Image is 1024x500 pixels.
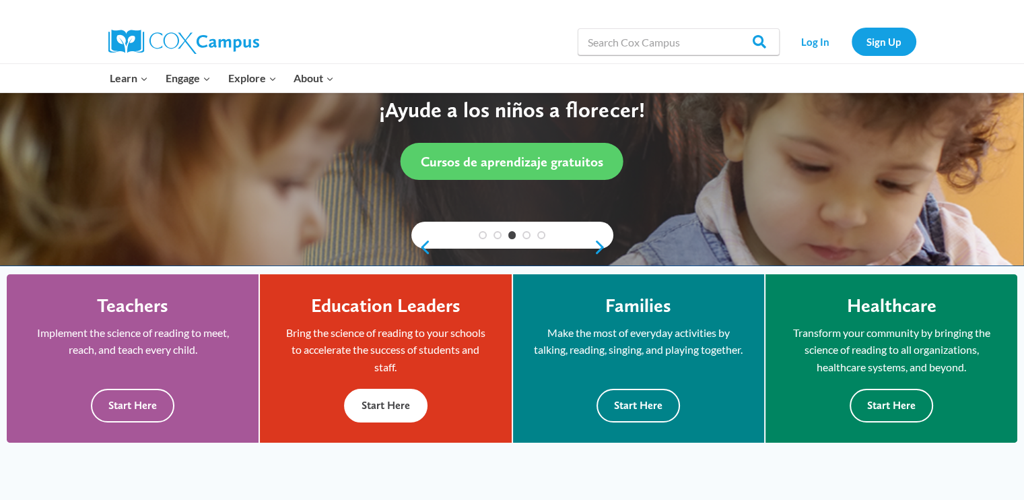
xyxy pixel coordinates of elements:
a: Sign Up [852,28,916,55]
button: Start Here [596,389,680,422]
a: Education Leaders Bring the science of reading to your schools to accelerate the success of stude... [260,274,511,443]
span: Cursos de aprendizaje gratuitos [421,154,603,170]
input: Search Cox Campus [578,28,780,55]
button: Start Here [344,389,428,422]
p: Make the most of everyday activities by talking, reading, singing, and playing together. [533,324,744,358]
h4: Teachers [97,294,168,317]
p: Bring the science of reading to your schools to accelerate the success of students and staff. [280,324,491,376]
a: Families Make the most of everyday activities by talking, reading, singing, and playing together.... [513,274,764,443]
button: Child menu of Explore [219,64,285,92]
h4: Families [605,294,671,317]
a: Log In [786,28,845,55]
button: Start Here [850,389,933,422]
h4: Education Leaders [311,294,460,317]
h4: Healthcare [846,294,936,317]
p: Transform your community by bringing the science of reading to all organizations, healthcare syst... [786,324,997,376]
nav: Primary Navigation [102,64,343,92]
a: Cursos de aprendizaje gratuitos [401,143,623,180]
button: Child menu of About [285,64,343,92]
p: ¡Ayude a los niños a florecer! [91,97,932,123]
img: Cox Campus [108,30,259,54]
p: Implement the science of reading to meet, reach, and teach every child. [27,324,238,358]
nav: Secondary Navigation [786,28,916,55]
button: Child menu of Learn [102,64,158,92]
a: Teachers Implement the science of reading to meet, reach, and teach every child. Start Here [7,274,259,443]
button: Start Here [91,389,174,422]
button: Child menu of Engage [157,64,219,92]
a: Healthcare Transform your community by bringing the science of reading to all organizations, heal... [765,274,1017,443]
